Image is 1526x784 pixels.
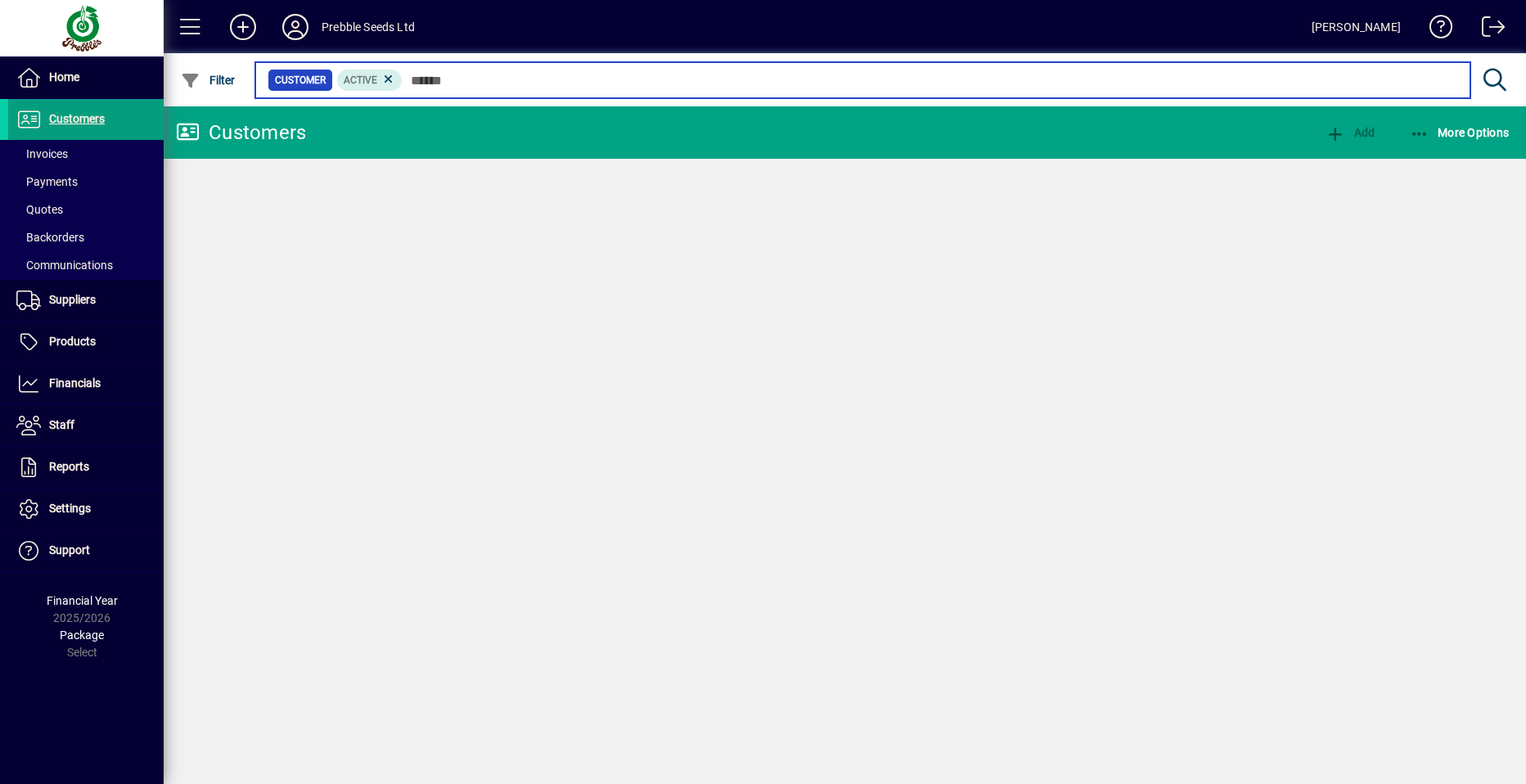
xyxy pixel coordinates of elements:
[8,251,164,279] a: Communications
[217,12,269,42] button: Add
[1406,118,1514,147] button: More Options
[49,335,96,348] span: Products
[322,14,415,40] div: Prebble Seeds Ltd
[8,140,164,168] a: Invoices
[49,460,89,473] span: Reports
[49,112,105,125] span: Customers
[1410,126,1510,139] span: More Options
[8,530,164,571] a: Support
[181,74,236,87] span: Filter
[60,629,104,642] span: Package
[8,447,164,488] a: Reports
[16,231,84,244] span: Backorders
[344,74,377,86] span: Active
[8,489,164,529] a: Settings
[8,168,164,196] a: Payments
[8,280,164,321] a: Suppliers
[49,70,79,83] span: Home
[337,70,403,91] mat-chip: Activation Status: Active
[8,322,164,363] a: Products
[8,57,164,98] a: Home
[269,12,322,42] button: Profile
[47,594,118,607] span: Financial Year
[49,502,91,515] span: Settings
[1417,3,1453,56] a: Knowledge Base
[16,175,78,188] span: Payments
[1470,3,1506,56] a: Logout
[1312,14,1401,40] div: [PERSON_NAME]
[8,405,164,446] a: Staff
[1321,118,1379,147] button: Add
[16,147,68,160] span: Invoices
[177,65,240,95] button: Filter
[16,203,63,216] span: Quotes
[16,259,113,272] span: Communications
[8,363,164,404] a: Financials
[49,376,101,390] span: Financials
[176,119,306,146] div: Customers
[8,223,164,251] a: Backorders
[275,72,326,88] span: Customer
[49,543,90,556] span: Support
[49,293,96,306] span: Suppliers
[8,196,164,223] a: Quotes
[49,418,74,431] span: Staff
[1326,126,1375,139] span: Add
